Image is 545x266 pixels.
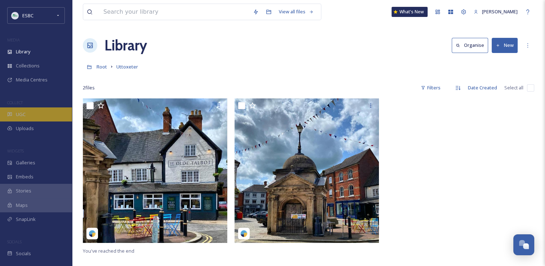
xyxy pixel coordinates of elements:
div: Date Created [464,81,501,95]
span: Galleries [16,159,35,166]
span: You've reached the end [83,248,134,254]
button: Open Chat [513,234,534,255]
img: cheshireram279-4144323.jpg [83,98,227,243]
span: UGC [16,111,26,118]
span: Select all [504,84,523,91]
span: [PERSON_NAME] [482,8,518,15]
span: WIDGETS [7,148,24,154]
img: snapsea-logo.png [89,230,96,237]
img: snapsea-logo.png [240,230,247,237]
span: 2 file s [83,84,95,91]
span: Collections [16,62,40,69]
span: ESBC [22,12,33,19]
span: SnapLink [16,216,36,223]
span: Uploads [16,125,34,132]
input: Search your library [100,4,249,20]
span: MEDIA [7,37,20,43]
span: Stories [16,187,31,194]
span: COLLECT [7,100,23,105]
a: [PERSON_NAME] [470,5,521,19]
a: View all files [275,5,317,19]
img: cheshireram279-4144318.jpg [234,98,379,243]
span: Embeds [16,173,33,180]
span: Root [97,63,107,70]
a: Uttoxeter [116,62,138,71]
span: Library [16,48,30,55]
span: Uttoxeter [116,63,138,70]
span: SOCIALS [7,239,22,244]
span: Maps [16,202,28,209]
a: Library [104,35,147,56]
button: New [492,38,518,53]
span: Socials [16,250,31,257]
button: Organise [452,38,488,53]
a: What's New [392,7,428,17]
div: Filters [417,81,444,95]
a: Root [97,62,107,71]
span: Media Centres [16,76,48,83]
img: east-staffs.png [12,12,19,19]
a: Organise [452,38,492,53]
